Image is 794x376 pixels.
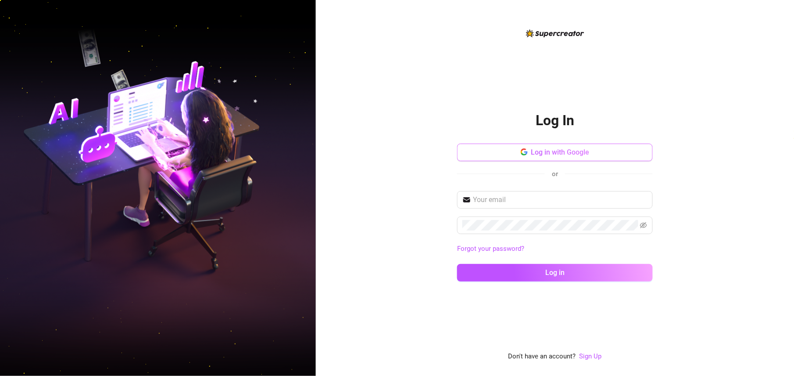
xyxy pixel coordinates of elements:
[457,245,524,253] a: Forgot your password?
[640,222,647,229] span: eye-invisible
[526,29,584,37] img: logo-BBDzfeDw.svg
[457,244,653,254] a: Forgot your password?
[473,195,647,205] input: Your email
[552,170,558,178] span: or
[545,268,565,277] span: Log in
[508,351,576,362] span: Don't have an account?
[457,144,653,161] button: Log in with Google
[531,148,590,156] span: Log in with Google
[579,352,602,360] a: Sign Up
[579,351,602,362] a: Sign Up
[457,264,653,282] button: Log in
[536,112,574,130] h2: Log In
